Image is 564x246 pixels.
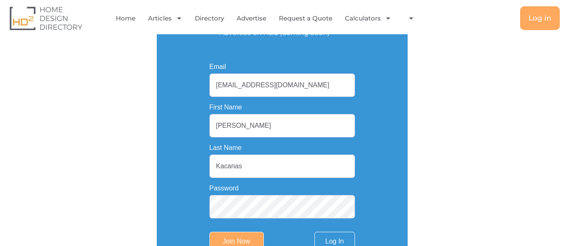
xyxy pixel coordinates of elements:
a: Articles [148,9,182,28]
label: Last Name [209,145,242,151]
a: Request a Quote [279,9,332,28]
a: Log in [520,6,560,30]
label: Email [209,63,226,70]
a: Advertise [237,9,266,28]
label: Password [209,185,239,192]
span: Log in [528,15,551,22]
label: First Name [209,104,242,111]
a: Directory [195,9,224,28]
nav: Menu [115,9,421,28]
a: Calculators [345,9,391,28]
input: Email [209,74,355,97]
a: Home [116,9,135,28]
